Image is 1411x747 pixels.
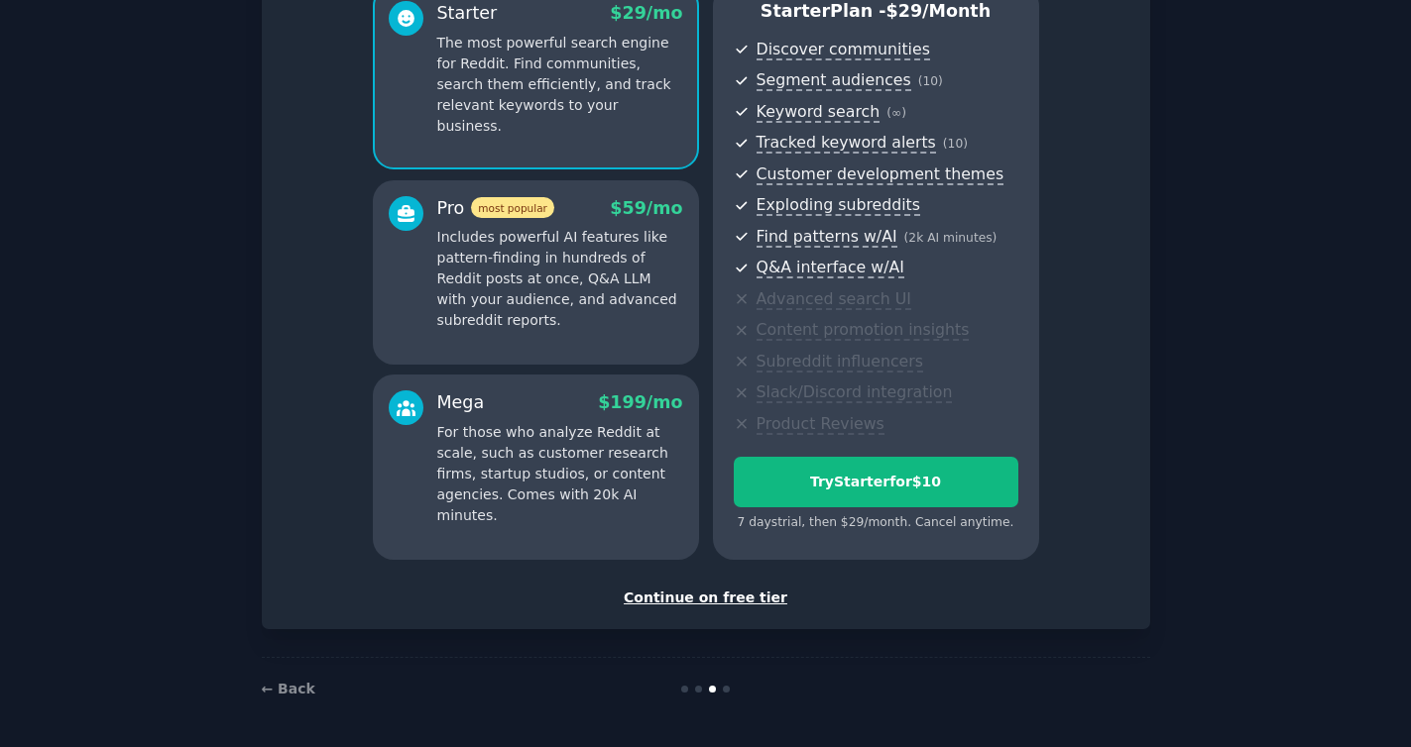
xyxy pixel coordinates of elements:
[757,40,930,60] span: Discover communities
[610,3,682,23] span: $ 29 /mo
[943,137,968,151] span: ( 10 )
[886,106,906,120] span: ( ∞ )
[757,289,911,310] span: Advanced search UI
[598,392,682,412] span: $ 199 /mo
[757,195,920,216] span: Exploding subreddits
[757,258,904,278] span: Q&A interface w/AI
[757,382,953,403] span: Slack/Discord integration
[757,102,881,123] span: Keyword search
[437,196,554,221] div: Pro
[757,164,1004,185] span: Customer development themes
[886,1,992,21] span: $ 29 /month
[437,1,498,26] div: Starter
[262,681,315,696] a: ← Back
[283,587,1129,608] div: Continue on free tier
[757,414,884,435] span: Product Reviews
[904,231,998,245] span: ( 2k AI minutes )
[757,133,936,154] span: Tracked keyword alerts
[610,198,682,218] span: $ 59 /mo
[757,70,911,91] span: Segment audiences
[734,457,1018,507] button: TryStarterfor$10
[918,74,943,88] span: ( 10 )
[471,197,554,218] span: most popular
[437,33,683,137] p: The most powerful search engine for Reddit. Find communities, search them efficiently, and track ...
[735,472,1017,492] div: Try Starter for $10
[437,390,485,415] div: Mega
[757,320,970,341] span: Content promotion insights
[437,422,683,526] p: For those who analyze Reddit at scale, such as customer research firms, startup studios, or conte...
[757,352,923,373] span: Subreddit influencers
[437,227,683,331] p: Includes powerful AI features like pattern-finding in hundreds of Reddit posts at once, Q&A LLM w...
[734,514,1018,532] div: 7 days trial, then $ 29 /month . Cancel anytime.
[757,227,897,248] span: Find patterns w/AI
